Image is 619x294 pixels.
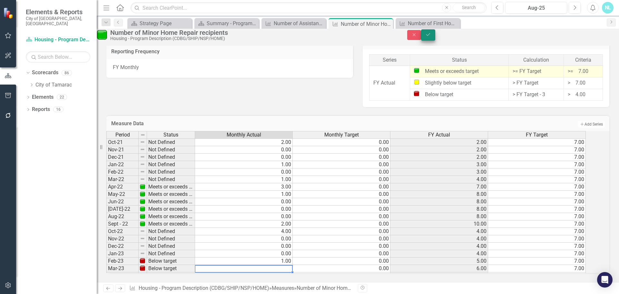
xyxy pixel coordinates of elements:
td: Aug-22 [106,213,139,220]
button: Search [453,3,485,12]
td: Nov-21 [106,146,139,154]
td: Meets or exceeds target [147,206,195,213]
div: Below target [414,91,505,98]
img: 8DAGhfEEPCf229AAAAAElFTkSuQmCC [140,177,145,182]
td: 0.00 [293,183,390,191]
td: 4.00 [195,228,293,235]
span: Monthly Actual [227,132,261,138]
th: Calculation [509,54,564,66]
span: FY Target [526,132,548,138]
img: 1UOPjbPZzarJnojPNnPdqcrKqsyubKg2UwelywlROmNPl+gdMW9Kb8ri8GgAAAABJRU5ErkJggg== [140,206,145,211]
td: 0.00 [195,198,293,206]
div: Strategy Page [140,19,190,27]
td: 7.00 [488,168,586,176]
td: 0.00 [195,213,293,220]
a: Housing - Program Description (CDBG/SHIP/NSP/HOME) [26,36,90,44]
td: May-22 [106,191,139,198]
td: > FY Target [509,77,564,89]
span: Monthly Target [324,132,359,138]
td: 1.00 [195,258,293,265]
td: Oct-22 [106,228,139,235]
div: Aug-25 [507,4,565,12]
img: 1UOPjbPZzarJnojPNnPdqcrKqsyubKg2UwelywlROmNPl+gdMW9Kb8ri8GgAAAABJRU5ErkJggg== [140,199,145,204]
td: 7.00 [488,265,586,272]
td: 0.00 [293,154,390,161]
td: 0.00 [293,168,390,176]
img: Below target [414,91,419,96]
button: Aug-25 [505,2,567,14]
td: 0.00 [293,243,390,250]
td: Dec-22 [106,243,139,250]
td: 7.00 [488,161,586,168]
td: 7.00 [488,198,586,206]
th: Status [410,54,509,66]
td: Jan-23 [106,250,139,258]
div: Number of First Home Buyer Fund recipients [408,19,458,27]
td: >= 7.00 [564,66,603,77]
td: Apr-23 [106,272,139,280]
td: 8.00 [390,198,488,206]
td: Not Defined [147,168,195,176]
td: 3.00 [390,168,488,176]
td: Dec-21 [106,154,139,161]
img: 8DAGhfEEPCf229AAAAAElFTkSuQmCC [140,243,145,248]
td: Feb-23 [106,258,139,265]
a: City of Tamarac [35,81,97,89]
div: Number of Assistance Programs recipients [274,19,324,27]
td: 7.00 [488,272,586,280]
img: 1UOPjbPZzarJnojPNnPdqcrKqsyubKg2UwelywlROmNPl+gdMW9Kb8ri8GgAAAABJRU5ErkJggg== [140,214,145,219]
td: > FY Target - 3 [509,89,564,101]
div: 16 [53,107,64,112]
td: 7.00 [488,235,586,243]
span: Elements & Reports [26,8,90,16]
td: Not Defined [147,161,195,168]
div: Open Intercom Messenger [597,272,613,288]
img: 8DAGhfEEPCf229AAAAAElFTkSuQmCC [140,139,145,145]
td: 0.00 [293,250,390,258]
th: Series [369,54,410,66]
td: 7.00 [488,146,586,154]
div: Slightly below target [414,79,505,87]
td: 7.00 [390,183,488,191]
a: Elements [32,94,54,101]
img: 8DAGhfEEPCf229AAAAAElFTkSuQmCC [140,169,145,174]
img: Meets or exceeds target [414,68,419,73]
td: > 7.00 [564,77,603,89]
a: Measures [272,285,294,291]
div: Number of Minor Home Repair recipients [341,20,391,28]
a: Reports [32,106,50,113]
h3: Measure Data [111,121,383,127]
td: 8.00 [390,206,488,213]
td: 7.00 [488,228,586,235]
td: 0.00 [195,206,293,213]
small: City of [GEOGRAPHIC_DATA], [GEOGRAPHIC_DATA] [26,16,90,26]
td: 2.00 [195,138,293,146]
td: Mar-22 [106,176,139,183]
div: 22 [57,95,67,100]
td: Jun-22 [106,198,139,206]
a: Summary - Program Description (CDBG/SHIP/NSP/HOME) [196,19,257,27]
div: FY Monthly [106,59,353,78]
td: 7.00 [488,191,586,198]
td: Sept - 22 [106,220,139,228]
td: Not Defined [147,243,195,250]
td: 0.00 [195,168,293,176]
td: 0.00 [293,228,390,235]
h3: Reporting Frequency [111,49,348,55]
td: 0.00 [293,265,390,272]
div: » » [129,285,353,292]
img: WFgIVf4bZjIWvbPt0csAAAAASUVORK5CYII= [140,266,145,271]
td: Meets or exceeds target [147,183,195,191]
img: 8DAGhfEEPCf229AAAAAElFTkSuQmCC [140,147,145,152]
span: Period [115,132,130,138]
td: Not Defined [147,154,195,161]
td: 0.00 [195,235,293,243]
td: Not Defined [147,138,195,146]
td: Meets or exceeds target [147,213,195,220]
td: 7.00 [488,206,586,213]
td: >= FY Target [509,66,564,77]
img: 8DAGhfEEPCf229AAAAAElFTkSuQmCC [140,162,145,167]
td: 4.00 [390,228,488,235]
td: 7.00 [488,243,586,250]
td: Not Defined [147,146,195,154]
